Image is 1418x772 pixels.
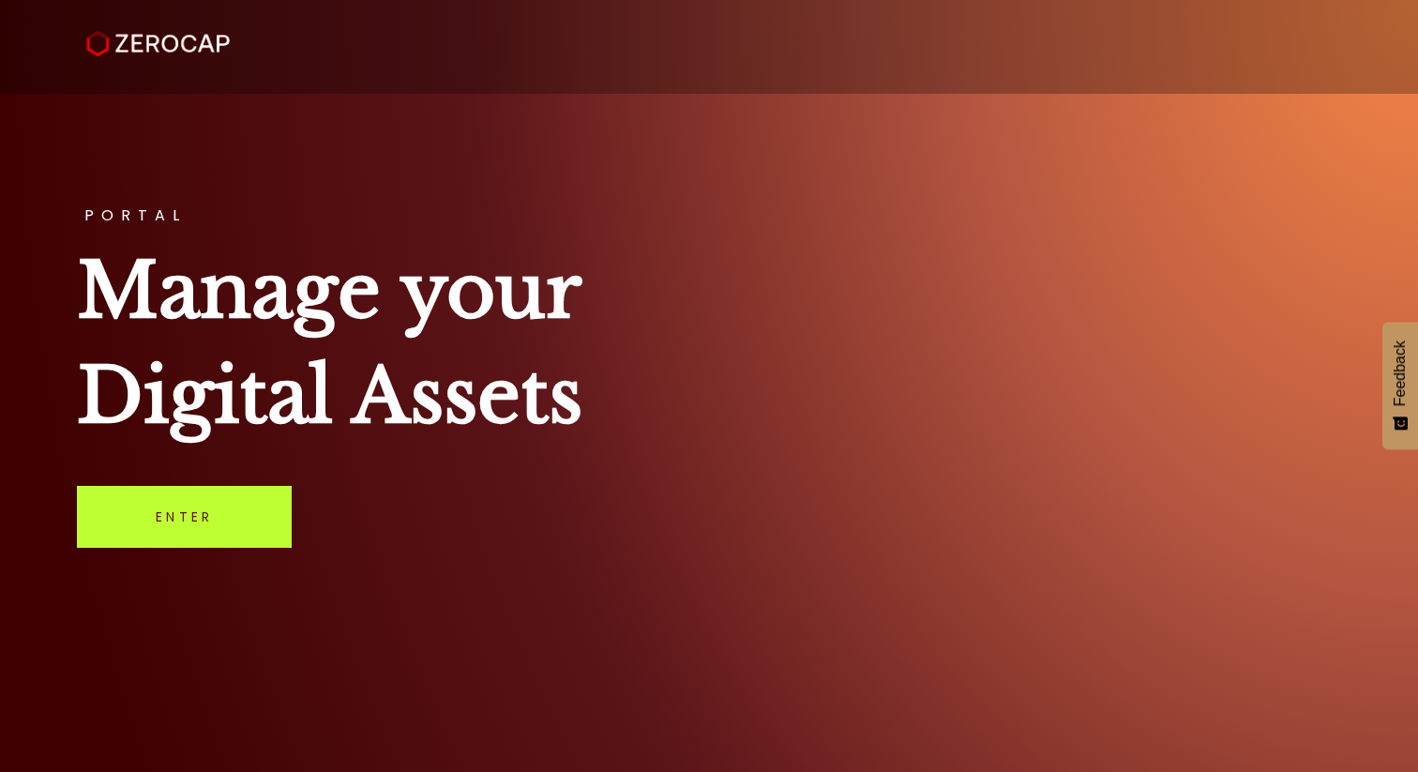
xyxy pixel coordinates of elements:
[1382,322,1418,449] button: Feedback - Show survey
[77,208,1340,223] h3: PORTAL
[77,238,1340,448] h1: Manage your Digital Assets
[77,486,292,548] a: Enter
[86,31,230,57] img: ZeroCap
[1392,341,1409,406] span: Feedback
